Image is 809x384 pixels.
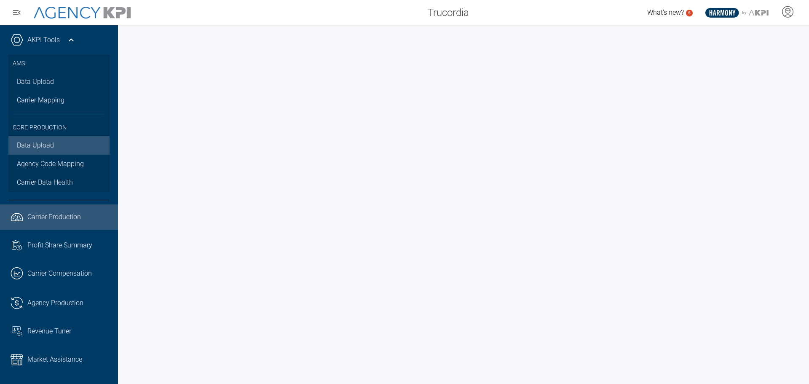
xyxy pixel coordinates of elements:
a: Carrier Mapping [8,91,110,110]
span: Carrier Production [27,212,81,222]
span: Trucordia [428,5,469,20]
h3: Core Production [13,114,105,137]
span: Carrier Compensation [27,269,92,279]
a: Carrier Data Health [8,173,110,192]
a: 5 [686,10,693,16]
span: Carrier Data Health [17,177,73,188]
span: Profit Share Summary [27,240,92,250]
a: AKPI Tools [27,35,60,45]
span: What's new? [647,8,684,16]
text: 5 [688,11,691,15]
h3: AMS [13,55,105,73]
a: Data Upload [8,73,110,91]
a: Agency Code Mapping [8,155,110,173]
span: Revenue Tuner [27,326,71,336]
span: Agency Production [27,298,83,308]
a: Data Upload [8,136,110,155]
span: Market Assistance [27,354,82,365]
img: AgencyKPI [34,7,131,19]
